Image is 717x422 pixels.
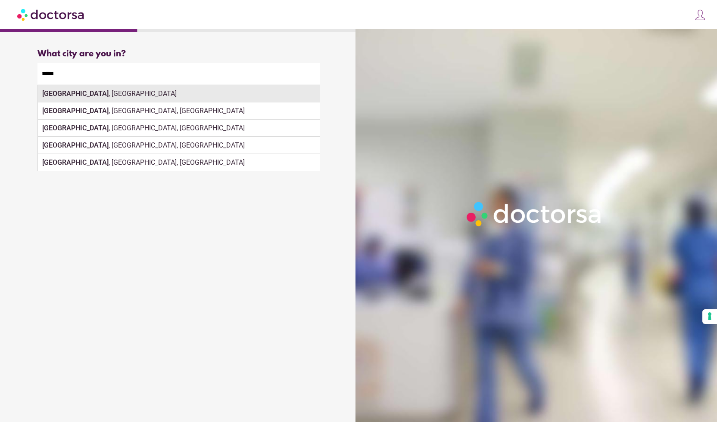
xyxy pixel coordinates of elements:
[702,309,717,324] button: Your consent preferences for tracking technologies
[42,141,109,149] strong: [GEOGRAPHIC_DATA]
[38,102,320,120] div: , [GEOGRAPHIC_DATA], [GEOGRAPHIC_DATA]
[37,49,320,59] div: What city are you in?
[42,124,109,132] strong: [GEOGRAPHIC_DATA]
[694,9,706,21] img: icons8-customer-100.png
[42,158,109,166] strong: [GEOGRAPHIC_DATA]
[37,84,320,103] div: Make sure the city you pick is where you need assistance.
[38,154,320,171] div: , [GEOGRAPHIC_DATA], [GEOGRAPHIC_DATA]
[38,85,320,102] div: , [GEOGRAPHIC_DATA]
[42,107,109,115] strong: [GEOGRAPHIC_DATA]
[38,137,320,154] div: , [GEOGRAPHIC_DATA], [GEOGRAPHIC_DATA]
[38,120,320,137] div: , [GEOGRAPHIC_DATA], [GEOGRAPHIC_DATA]
[463,198,606,230] img: Logo-Doctorsa-trans-White-partial-flat.png
[42,89,109,98] strong: [GEOGRAPHIC_DATA]
[17,5,85,24] img: Doctorsa.com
